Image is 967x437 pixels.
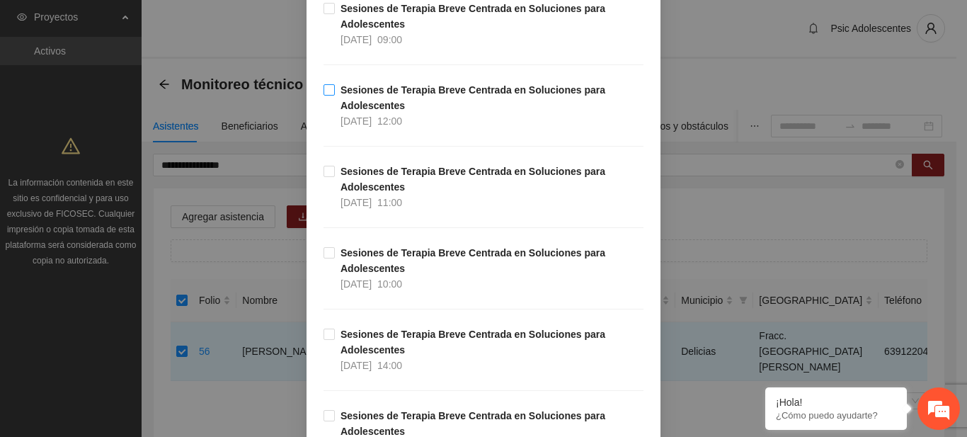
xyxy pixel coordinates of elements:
strong: Sesiones de Terapia Breve Centrada en Soluciones para Adolescentes [341,410,605,437]
span: 14:00 [377,360,402,371]
strong: Sesiones de Terapia Breve Centrada en Soluciones para Adolescentes [341,84,605,111]
div: Minimizar ventana de chat en vivo [232,7,266,41]
strong: Sesiones de Terapia Breve Centrada en Soluciones para Adolescentes [341,247,605,274]
strong: Sesiones de Terapia Breve Centrada en Soluciones para Adolescentes [341,166,605,193]
strong: Sesiones de Terapia Breve Centrada en Soluciones para Adolescentes [341,329,605,356]
textarea: Escriba su mensaje y pulse “Intro” [7,288,270,338]
span: Estamos en línea. [82,140,195,283]
div: ¡Hola! [776,397,896,408]
span: [DATE] [341,360,372,371]
div: Chatee con nosotros ahora [74,72,238,91]
span: 09:00 [377,34,402,45]
span: 11:00 [377,197,402,208]
p: ¿Cómo puedo ayudarte? [776,410,896,421]
strong: Sesiones de Terapia Breve Centrada en Soluciones para Adolescentes [341,3,605,30]
span: [DATE] [341,278,372,290]
span: 10:00 [377,278,402,290]
span: [DATE] [341,197,372,208]
span: [DATE] [341,34,372,45]
span: [DATE] [341,115,372,127]
span: 12:00 [377,115,402,127]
